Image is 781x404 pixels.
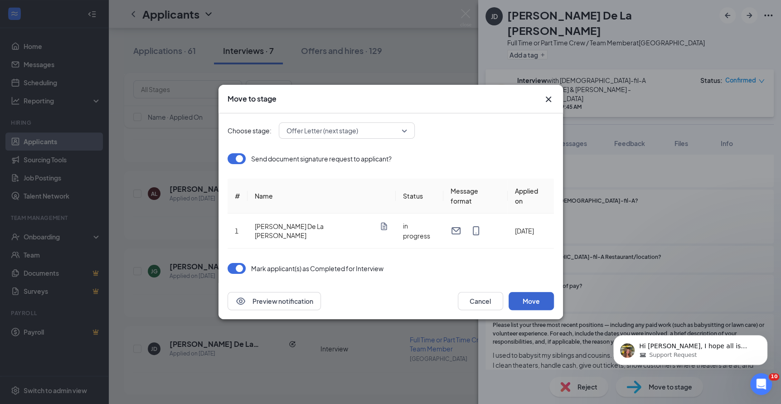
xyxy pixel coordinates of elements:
[251,154,392,163] p: Send document signature request to applicant?
[458,292,503,310] button: Cancel
[769,373,779,380] span: 10
[508,214,554,248] td: [DATE]
[235,296,246,307] svg: Eye
[228,292,321,310] button: EyePreview notification
[286,124,358,137] span: Offer Letter (next stage)
[443,179,508,214] th: Message format
[451,225,461,236] svg: Email
[750,373,772,395] iframe: Intercom live chat
[255,222,376,240] p: [PERSON_NAME] De La [PERSON_NAME]
[228,126,272,136] span: Choose stage:
[251,264,383,273] p: Mark applicant(s) as Completed for Interview
[379,222,388,231] svg: Document
[509,292,554,310] button: Move
[508,179,554,214] th: Applied on
[228,94,277,104] h3: Move to stage
[396,179,443,214] th: Status
[228,179,247,214] th: #
[235,227,238,235] span: 1
[543,94,554,105] svg: Cross
[228,153,554,248] div: Loading offer data.
[600,316,781,380] iframe: Intercom notifications message
[396,214,443,248] td: in progress
[471,225,481,236] svg: MobileSms
[543,94,554,105] button: Close
[247,179,396,214] th: Name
